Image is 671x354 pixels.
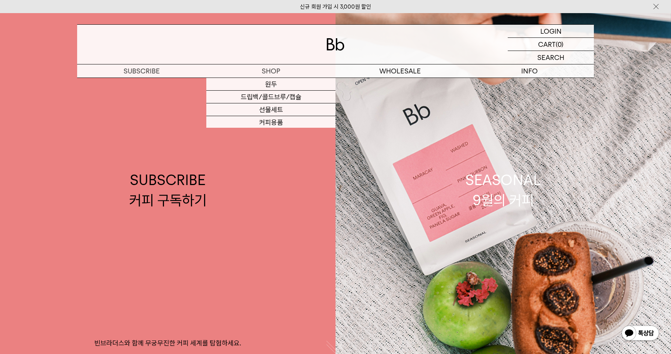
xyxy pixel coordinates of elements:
[206,91,335,103] a: 드립백/콜드브루/캡슐
[77,64,206,78] a: SUBSCRIBE
[206,103,335,116] a: 선물세트
[327,38,344,51] img: 로고
[537,51,564,64] p: SEARCH
[538,38,556,51] p: CART
[129,170,207,210] div: SUBSCRIBE 커피 구독하기
[556,38,564,51] p: (0)
[621,325,660,343] img: 카카오톡 채널 1:1 채팅 버튼
[540,25,562,37] p: LOGIN
[508,38,594,51] a: CART (0)
[206,78,335,91] a: 원두
[465,170,541,210] div: SEASONAL 9월의 커피
[300,3,371,10] a: 신규 회원 가입 시 3,000원 할인
[206,64,335,78] a: SHOP
[206,116,335,129] a: 커피용품
[508,25,594,38] a: LOGIN
[465,64,594,78] p: INFO
[335,64,465,78] p: WHOLESALE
